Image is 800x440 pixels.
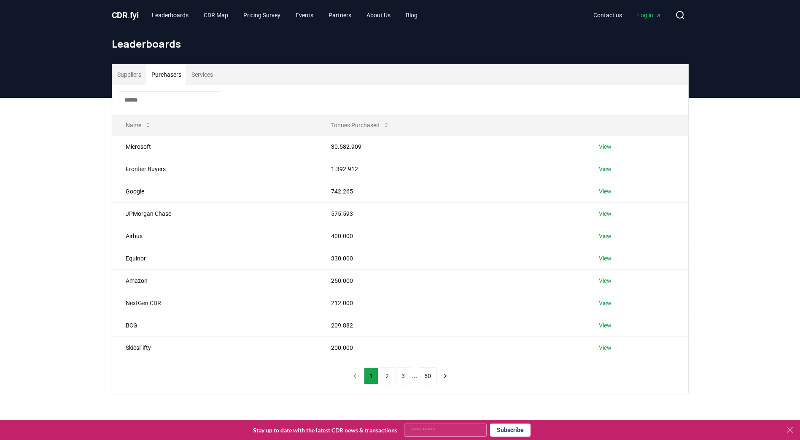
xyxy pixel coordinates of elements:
[318,180,585,202] td: 742.265
[587,8,668,23] nav: Main
[197,8,235,23] a: CDR Map
[399,8,424,23] a: Blog
[127,10,130,20] span: .
[112,9,139,21] a: CDR.fyi
[186,64,218,85] button: Services
[112,292,318,314] td: NextGen CDR
[145,8,424,23] nav: Main
[396,368,410,384] button: 3
[419,368,436,384] button: 50
[146,64,186,85] button: Purchasers
[599,343,611,352] a: View
[112,202,318,225] td: JPMorgan Chase
[318,135,585,158] td: 30.582.909
[112,10,139,20] span: CDR fyi
[322,8,358,23] a: Partners
[587,8,629,23] a: Contact us
[599,254,611,263] a: View
[360,8,397,23] a: About Us
[318,292,585,314] td: 212.000
[112,64,146,85] button: Suppliers
[112,314,318,336] td: BCG
[318,269,585,292] td: 250.000
[324,117,396,134] button: Tonnes Purchased
[637,11,662,19] span: Log in
[318,314,585,336] td: 209.882
[412,371,417,381] li: ...
[112,336,318,359] td: SkiesFifty
[119,117,158,134] button: Name
[112,225,318,247] td: Airbus
[599,232,611,240] a: View
[112,180,318,202] td: Google
[318,225,585,247] td: 400.000
[289,8,320,23] a: Events
[599,209,611,218] a: View
[438,368,453,384] button: next page
[599,276,611,285] a: View
[112,158,318,180] td: Frontier Buyers
[318,158,585,180] td: 1.392.912
[599,142,611,151] a: View
[112,37,689,51] h1: Leaderboards
[237,8,287,23] a: Pricing Survey
[112,247,318,269] td: Equinor
[318,247,585,269] td: 330.000
[599,321,611,330] a: View
[364,368,378,384] button: 1
[599,165,611,173] a: View
[380,368,394,384] button: 2
[599,299,611,307] a: View
[318,202,585,225] td: 575.593
[112,269,318,292] td: Amazon
[599,187,611,196] a: View
[630,8,668,23] a: Log in
[318,336,585,359] td: 200.000
[145,8,195,23] a: Leaderboards
[112,135,318,158] td: Microsoft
